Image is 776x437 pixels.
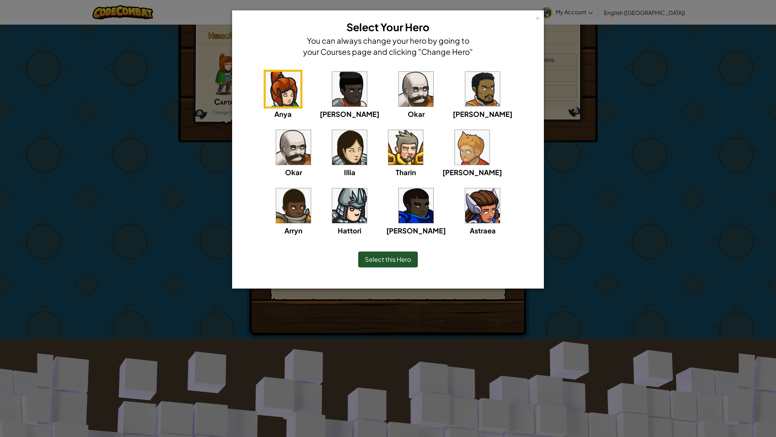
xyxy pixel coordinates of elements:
img: portrait.png [276,188,311,223]
img: portrait.png [399,72,433,106]
img: portrait.png [388,130,423,165]
span: Hattori [338,226,361,235]
img: portrait.png [332,130,367,165]
span: Select this Hero [365,255,411,263]
span: Okar [285,168,302,177]
span: Okar [408,110,425,118]
h4: You can always change your hero by going to your Courses page and clicking "Change Hero" [301,35,475,57]
img: portrait.png [399,188,433,223]
img: portrait.png [465,188,500,223]
span: [PERSON_NAME] [442,168,502,177]
img: portrait.png [266,72,300,106]
img: portrait.png [332,72,367,106]
h3: Select Your Hero [301,19,475,35]
img: portrait.png [332,188,367,223]
span: [PERSON_NAME] [320,110,379,118]
span: [PERSON_NAME] [386,226,446,235]
img: portrait.png [465,72,500,106]
span: Tharin [396,168,416,177]
span: Astraea [470,226,496,235]
span: Arryn [284,226,302,235]
span: Anya [274,110,292,118]
div: × [535,14,540,21]
img: portrait.png [276,130,311,165]
span: Illia [344,168,355,177]
span: [PERSON_NAME] [453,110,512,118]
img: portrait.png [455,130,490,165]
